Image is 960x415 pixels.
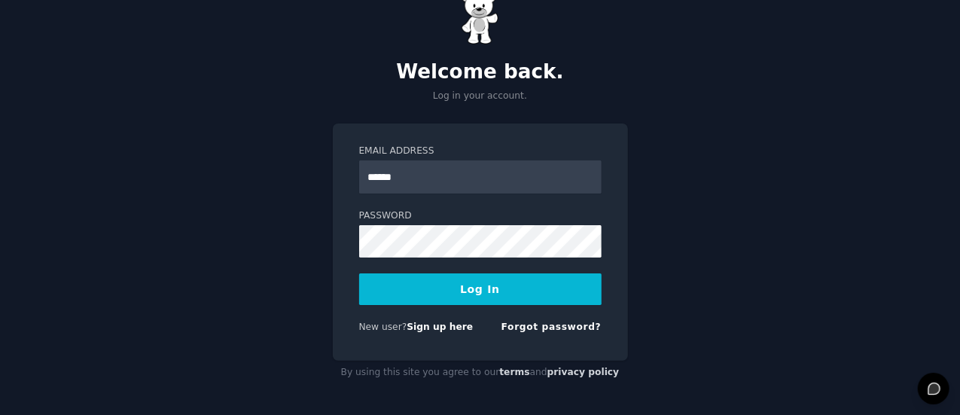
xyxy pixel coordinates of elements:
[359,273,602,305] button: Log In
[501,322,602,332] a: Forgot password?
[359,322,407,332] span: New user?
[407,322,473,332] a: Sign up here
[333,60,628,84] h2: Welcome back.
[547,367,620,377] a: privacy policy
[359,145,602,158] label: Email Address
[499,367,529,377] a: terms
[333,361,628,385] div: By using this site you agree to our and
[333,90,628,103] p: Log in your account.
[359,209,602,223] label: Password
